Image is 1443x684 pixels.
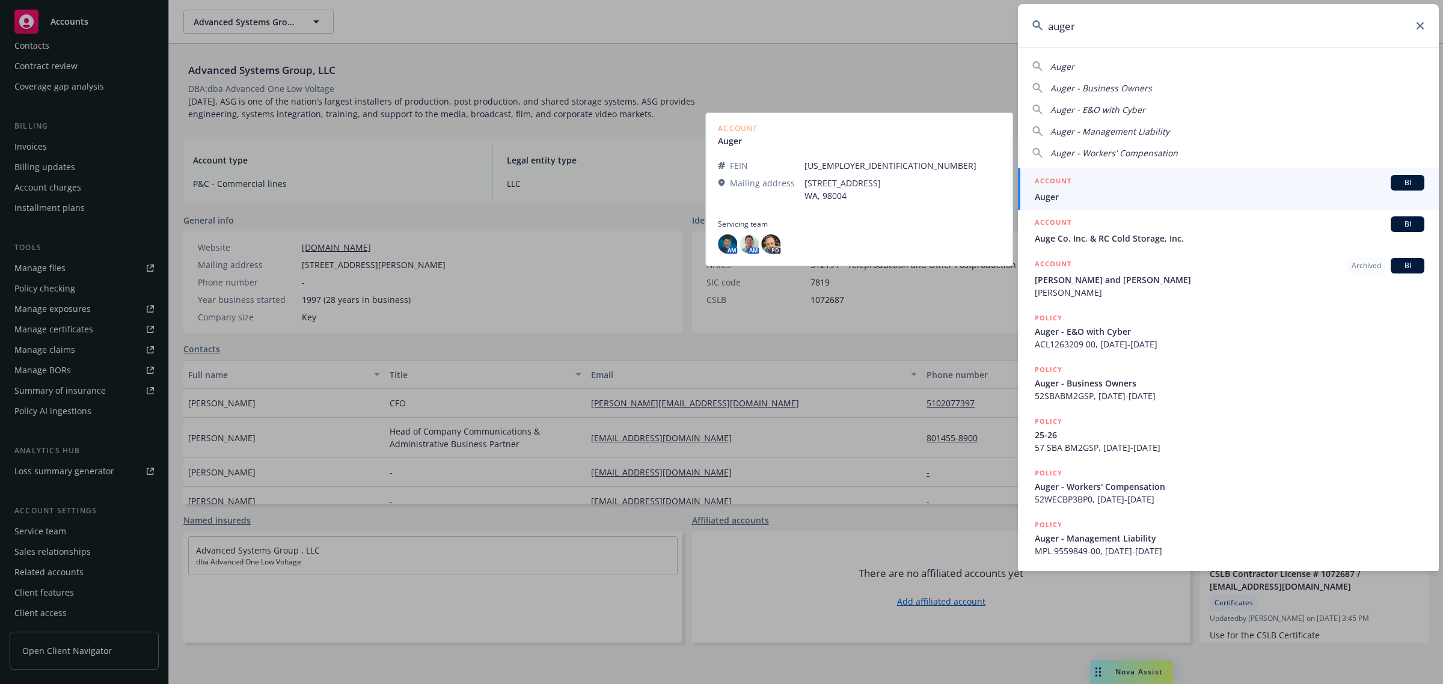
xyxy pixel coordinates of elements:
a: POLICYAuger - Management LiabilityMPL 9559849-00, [DATE]-[DATE] [1018,512,1439,564]
span: 52WECBP3BP0, [DATE]-[DATE] [1035,493,1424,505]
a: POLICYAuger - Business Owners52SBABM2GSP, [DATE]-[DATE] [1018,357,1439,409]
span: [PERSON_NAME] and [PERSON_NAME] [1035,273,1424,286]
a: POLICYAuger - Workers' Compensation52WECBP3BP0, [DATE]-[DATE] [1018,460,1439,512]
span: 25-26 [1035,429,1424,441]
h5: ACCOUNT [1035,175,1071,189]
h5: POLICY [1035,364,1062,376]
span: Auger - Business Owners [1050,82,1152,94]
span: Auger - Management Liability [1050,126,1169,137]
span: Auger [1035,191,1424,203]
a: ACCOUNTArchivedBI[PERSON_NAME] and [PERSON_NAME][PERSON_NAME] [1018,251,1439,305]
h5: POLICY [1035,312,1062,324]
span: Auger - Workers' Compensation [1035,480,1424,493]
h5: POLICY [1035,467,1062,479]
input: Search... [1018,4,1439,47]
span: BI [1396,219,1420,230]
span: 57 SBA BM2GSP, [DATE]-[DATE] [1035,441,1424,454]
span: BI [1396,177,1420,188]
h5: POLICY [1035,519,1062,531]
span: ACL1263209 00, [DATE]-[DATE] [1035,338,1424,350]
span: MPL 9559849-00, [DATE]-[DATE] [1035,545,1424,557]
span: Auger [1050,61,1074,72]
h5: ACCOUNT [1035,216,1071,231]
span: Auger - E&O with Cyber [1050,104,1145,115]
span: Auge Co. Inc. & RC Cold Storage, Inc. [1035,232,1424,245]
span: BI [1396,260,1420,271]
span: Archived [1352,260,1381,271]
a: POLICY25-2657 SBA BM2GSP, [DATE]-[DATE] [1018,409,1439,460]
span: Auger - E&O with Cyber [1035,325,1424,338]
a: ACCOUNTBIAuge Co. Inc. & RC Cold Storage, Inc. [1018,210,1439,251]
h5: ACCOUNT [1035,258,1071,272]
span: Auger - Workers' Compensation [1050,147,1178,159]
span: Auger - Business Owners [1035,377,1424,389]
span: Auger - Management Liability [1035,532,1424,545]
span: 52SBABM2GSP, [DATE]-[DATE] [1035,389,1424,402]
h5: POLICY [1035,415,1062,427]
a: ACCOUNTBIAuger [1018,168,1439,210]
span: [PERSON_NAME] [1035,286,1424,299]
a: POLICYAuger - E&O with CyberACL1263209 00, [DATE]-[DATE] [1018,305,1439,357]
